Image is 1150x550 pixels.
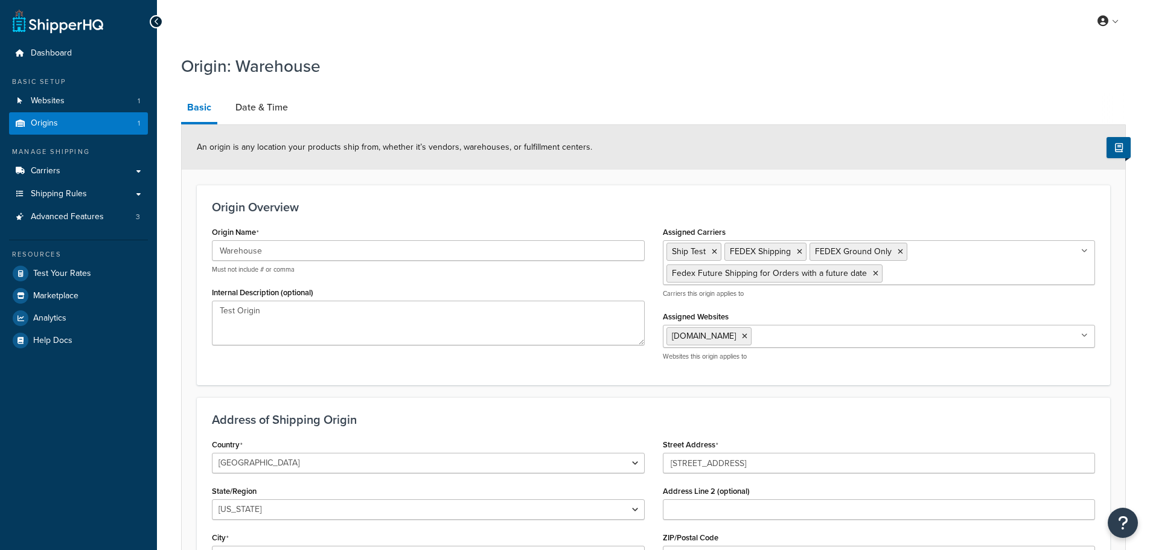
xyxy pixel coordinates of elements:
[229,93,294,122] a: Date & Time
[9,90,148,112] li: Websites
[212,413,1095,426] h3: Address of Shipping Origin
[212,301,645,345] textarea: Test Origin
[212,228,259,237] label: Origin Name
[212,265,645,274] p: Must not include # or comma
[33,336,72,346] span: Help Docs
[663,352,1096,361] p: Websites this origin applies to
[33,291,78,301] span: Marketplace
[212,200,1095,214] h3: Origin Overview
[9,77,148,87] div: Basic Setup
[9,206,148,228] a: Advanced Features3
[212,440,243,450] label: Country
[31,189,87,199] span: Shipping Rules
[663,440,718,450] label: Street Address
[9,263,148,284] a: Test Your Rates
[663,228,726,237] label: Assigned Carriers
[9,112,148,135] li: Origins
[9,285,148,307] a: Marketplace
[9,42,148,65] a: Dashboard
[33,313,66,324] span: Analytics
[1108,508,1138,538] button: Open Resource Center
[663,312,729,321] label: Assigned Websites
[138,96,140,106] span: 1
[815,245,892,258] span: FEDEX Ground Only
[663,487,750,496] label: Address Line 2 (optional)
[9,183,148,205] a: Shipping Rules
[730,245,791,258] span: FEDEX Shipping
[31,166,60,176] span: Carriers
[672,245,706,258] span: Ship Test
[212,288,313,297] label: Internal Description (optional)
[33,269,91,279] span: Test Your Rates
[9,249,148,260] div: Resources
[212,487,257,496] label: State/Region
[136,212,140,222] span: 3
[9,90,148,112] a: Websites1
[663,289,1096,298] p: Carriers this origin applies to
[31,96,65,106] span: Websites
[138,118,140,129] span: 1
[9,147,148,157] div: Manage Shipping
[212,533,229,543] label: City
[181,93,217,124] a: Basic
[9,307,148,329] a: Analytics
[9,330,148,351] a: Help Docs
[181,54,1111,78] h1: Origin: Warehouse
[1107,137,1131,158] button: Show Help Docs
[9,206,148,228] li: Advanced Features
[9,112,148,135] a: Origins1
[31,118,58,129] span: Origins
[31,48,72,59] span: Dashboard
[663,533,718,542] label: ZIP/Postal Code
[672,267,867,280] span: Fedex Future Shipping for Orders with a future date
[31,212,104,222] span: Advanced Features
[9,160,148,182] a: Carriers
[197,141,592,153] span: An origin is any location your products ship from, whether it’s vendors, warehouses, or fulfillme...
[672,330,736,342] span: [DOMAIN_NAME]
